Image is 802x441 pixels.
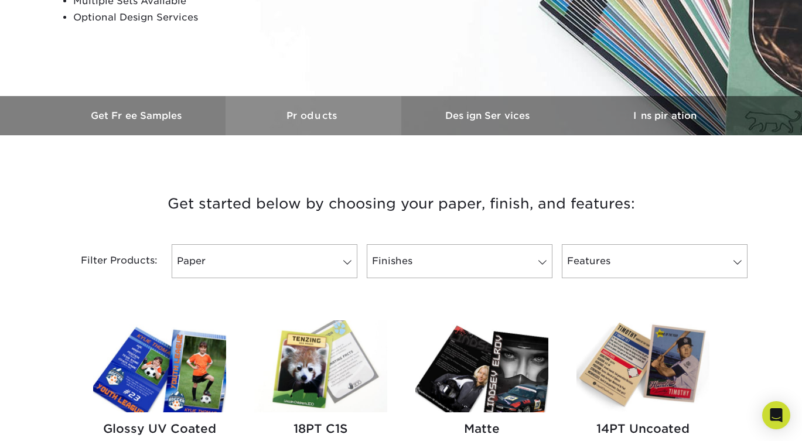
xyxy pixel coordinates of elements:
[401,110,577,121] h3: Design Services
[562,244,748,278] a: Features
[226,96,401,135] a: Products
[576,320,709,412] img: 14PT Uncoated Trading Cards
[50,110,226,121] h3: Get Free Samples
[401,96,577,135] a: Design Services
[577,110,753,121] h3: Inspiration
[415,422,548,436] h2: Matte
[226,110,401,121] h3: Products
[73,9,357,26] li: Optional Design Services
[50,244,167,278] div: Filter Products:
[172,244,357,278] a: Paper
[577,96,753,135] a: Inspiration
[762,401,790,429] div: Open Intercom Messenger
[50,96,226,135] a: Get Free Samples
[254,320,387,412] img: 18PT C1S Trading Cards
[415,320,548,412] img: Matte Trading Cards
[367,244,552,278] a: Finishes
[59,177,744,230] h3: Get started below by choosing your paper, finish, and features:
[576,422,709,436] h2: 14PT Uncoated
[93,320,226,412] img: Glossy UV Coated Trading Cards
